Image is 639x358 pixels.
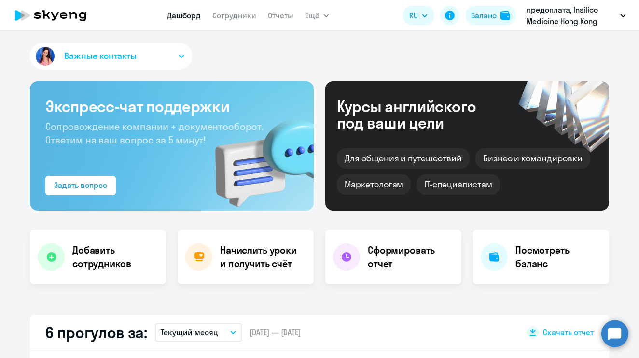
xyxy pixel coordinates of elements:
p: предоплата, Insilico Medicine Hong Kong Limited [527,4,616,27]
h4: Начислить уроки и получить счёт [220,243,304,271]
img: bg-img [201,102,314,211]
a: Сотрудники [212,11,256,20]
div: Для общения и путешествий [337,148,470,169]
div: Бизнес и командировки [475,148,590,169]
img: avatar [34,45,56,68]
p: Текущий месяц [161,327,218,338]
button: Задать вопрос [45,176,116,195]
div: Задать вопрос [54,179,107,191]
h4: Посмотреть баланс [515,243,601,271]
img: balance [500,11,510,20]
h3: Экспресс-чат поддержки [45,97,298,116]
span: [DATE] — [DATE] [250,327,301,338]
button: Важные контакты [30,43,192,70]
h2: 6 прогулов за: [45,323,147,342]
button: Ещё [305,6,329,25]
span: Важные контакты [64,50,137,62]
div: Курсы английского под ваши цели [337,98,502,131]
button: Текущий месяц [155,323,242,342]
button: предоплата, Insilico Medicine Hong Kong Limited [522,4,631,27]
a: Отчеты [268,11,293,20]
div: IT-специалистам [417,174,500,195]
h4: Сформировать отчет [368,243,454,271]
button: Балансbalance [465,6,516,25]
button: RU [403,6,434,25]
h4: Добавить сотрудников [72,243,158,271]
span: Ещё [305,10,319,21]
div: Баланс [471,10,497,21]
div: Маркетологам [337,174,411,195]
span: RU [409,10,418,21]
a: Дашборд [167,11,201,20]
span: Скачать отчет [543,327,594,338]
span: Сопровождение компании + документооборот. Ответим на ваш вопрос за 5 минут! [45,120,264,146]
